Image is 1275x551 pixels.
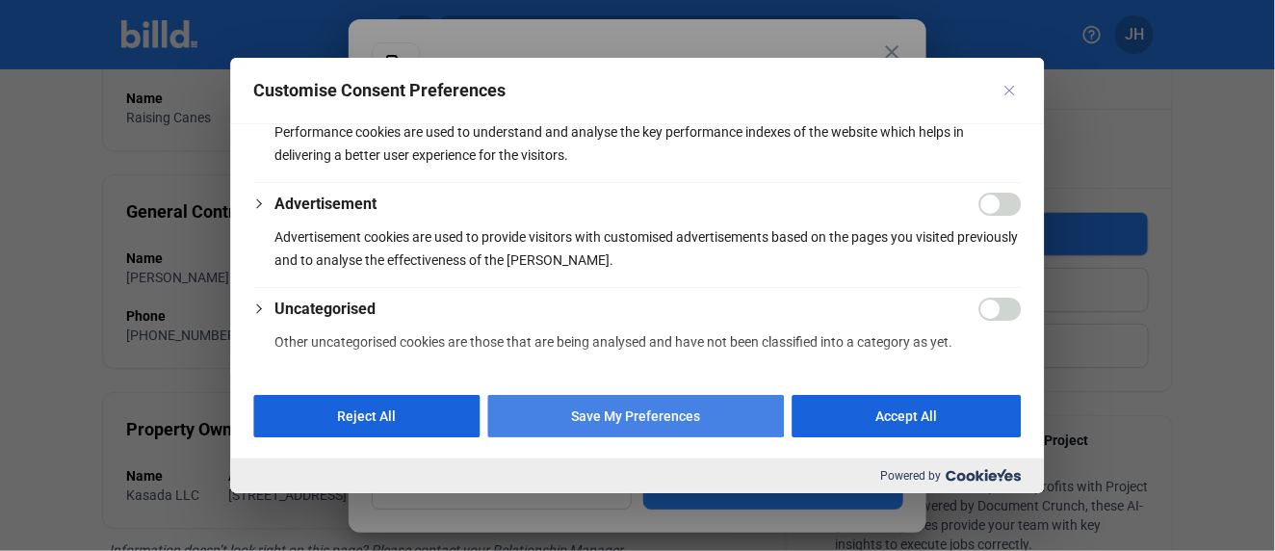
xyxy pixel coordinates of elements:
[979,298,1022,321] input: Enable Uncategorised
[275,193,377,216] button: Advertisement
[1005,86,1015,95] img: Close
[275,330,1022,354] p: Other uncategorised cookies are those that are being analysed and have not been classified into a...
[793,395,1022,437] button: Accept All
[254,395,481,437] button: Reject All
[275,225,1022,272] p: Advertisement cookies are used to provide visitors with customised advertisements based on the pa...
[999,79,1022,102] button: Close
[275,120,1022,167] p: Performance cookies are used to understand and analyse the key performance indexes of the website...
[254,79,507,102] span: Customise Consent Preferences
[488,395,785,437] button: Save My Preferences
[979,193,1022,216] input: Enable Advertisement
[231,58,1045,493] div: Customise Consent Preferences
[231,459,1045,493] div: Powered by
[275,298,377,321] button: Uncategorised
[947,469,1022,482] img: Cookieyes logo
